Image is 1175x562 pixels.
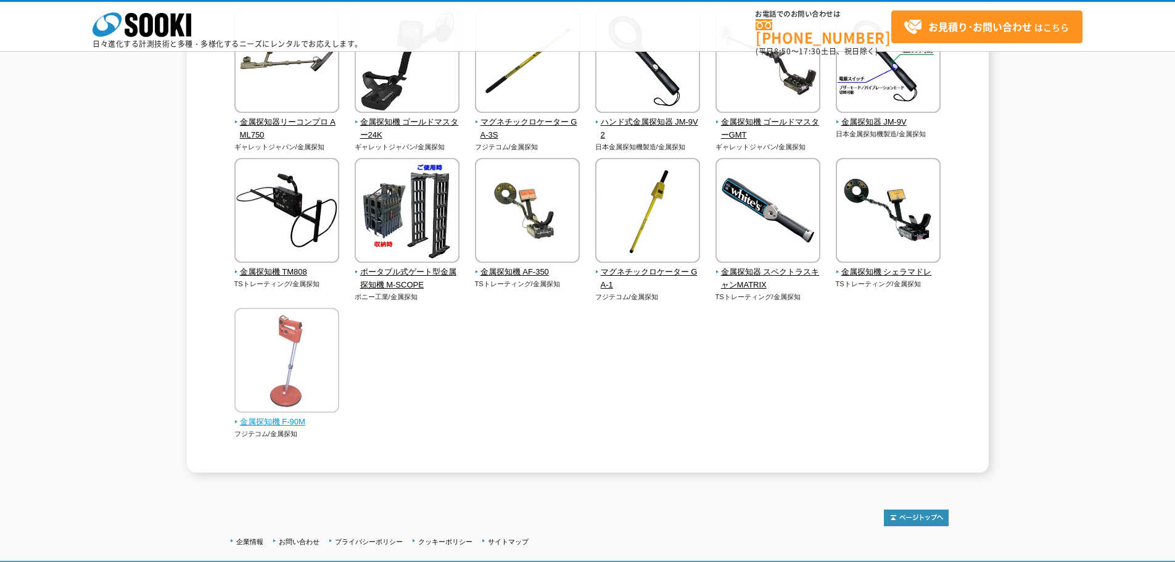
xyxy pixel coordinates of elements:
p: ポニー工業/金属探知 [355,292,460,302]
span: 金属探知機 TM808 [234,266,340,279]
span: 金属探知機 ゴールドマスターGMT [715,116,821,142]
a: クッキーポリシー [418,538,472,545]
img: 金属探知器 スペクトラスキャンMATRIX [715,158,820,266]
a: 金属探知機 AF-350 [475,254,580,279]
img: 金属探知機 TM808 [234,158,339,266]
a: お問い合わせ [279,538,320,545]
p: 日々進化する計測技術と多種・多様化するニーズにレンタルでお応えします。 [93,40,363,48]
a: 金属探知器 スペクトラスキャンMATRIX [715,254,821,291]
p: 日本金属探知機製造/金属探知 [836,129,941,139]
p: フジテコム/金属探知 [234,429,340,439]
a: 企業情報 [236,538,263,545]
a: [PHONE_NUMBER] [756,19,891,44]
span: 金属探知器 スペクトラスキャンMATRIX [715,266,821,292]
a: お見積り･お問い合わせはこちら [891,10,1082,43]
img: ハンド式金属探知器 JM-9V2 [595,8,700,116]
span: 金属探知器 JM-9V [836,116,941,129]
span: お電話でのお問い合わせは [756,10,891,18]
p: TSトレーティング/金属探知 [234,279,340,289]
a: 金属探知機 TM808 [234,254,340,279]
p: ギャレットジャパン/金属探知 [234,142,340,152]
img: マグネチックロケーター GA-1 [595,158,700,266]
a: プライバシーポリシー [335,538,403,545]
img: 金属探知機 F-90M [234,308,339,416]
span: マグネチックロケーター GA-1 [595,266,701,292]
a: ポータブル式ゲート型金属探知機 M-SCOPE [355,254,460,291]
a: 金属探知機 F-90M [234,404,340,429]
img: ポータブル式ゲート型金属探知機 M-SCOPE [355,158,460,266]
strong: お見積り･お問い合わせ [928,19,1032,34]
span: はこちら [904,18,1069,36]
span: 金属探知機 AF-350 [475,266,580,279]
p: フジテコム/金属探知 [595,292,701,302]
a: 金属探知機 ゴールドマスターGMT [715,104,821,141]
img: トップページへ [884,510,949,526]
span: ポータブル式ゲート型金属探知機 M-SCOPE [355,266,460,292]
a: マグネチックロケーター GA-3S [475,104,580,141]
img: 金属探知器リーコンプロ AML750 [234,8,339,116]
span: マグネチックロケーター GA-3S [475,116,580,142]
span: 金属探知機 シェラマドレ [836,266,941,279]
p: フジテコム/金属探知 [475,142,580,152]
span: 金属探知機 F-90M [234,416,340,429]
p: TSトレーティング/金属探知 [836,279,941,289]
a: 金属探知器リーコンプロ AML750 [234,104,340,141]
img: 金属探知器 JM-9V [836,8,941,116]
p: 日本金属探知機製造/金属探知 [595,142,701,152]
a: 金属探知機 シェラマドレ [836,254,941,279]
a: マグネチックロケーター GA-1 [595,254,701,291]
span: 金属探知機 ゴールドマスター24K [355,116,460,142]
img: 金属探知機 ゴールドマスター24K [355,8,460,116]
a: サイトマップ [488,538,529,545]
span: 17:30 [799,46,821,57]
span: 8:50 [774,46,791,57]
img: 金属探知機 ゴールドマスターGMT [715,8,820,116]
p: ギャレットジャパン/金属探知 [715,142,821,152]
p: TSトレーティング/金属探知 [475,279,580,289]
img: 金属探知機 シェラマドレ [836,158,941,266]
img: マグネチックロケーター GA-3S [475,8,580,116]
span: (平日 ～ 土日、祝日除く) [756,46,878,57]
span: ハンド式金属探知器 JM-9V2 [595,116,701,142]
a: 金属探知機 ゴールドマスター24K [355,104,460,141]
img: 金属探知機 AF-350 [475,158,580,266]
p: ギャレットジャパン/金属探知 [355,142,460,152]
a: 金属探知器 JM-9V [836,104,941,129]
a: ハンド式金属探知器 JM-9V2 [595,104,701,141]
span: 金属探知器リーコンプロ AML750 [234,116,340,142]
p: TSトレーティング/金属探知 [715,292,821,302]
